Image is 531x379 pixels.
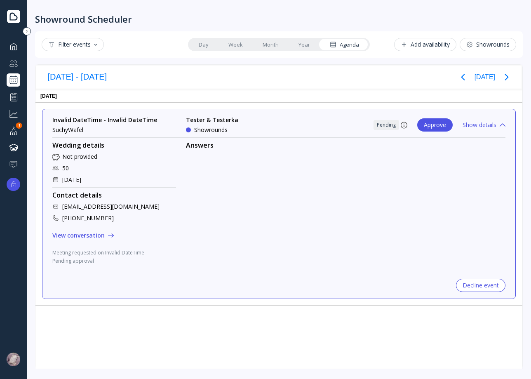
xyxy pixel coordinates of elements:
div: Tester & Testerka [186,116,238,124]
div: Showrounds [194,126,228,134]
button: Previous page [455,69,471,85]
div: Add availability [401,41,450,48]
div: View conversation [52,232,105,239]
div: [PHONE_NUMBER] [62,214,114,222]
a: Help & support [7,158,20,171]
a: Day [189,39,219,50]
div: Agenda [330,41,359,49]
div: Decline event [463,282,499,289]
div: [DATE] [62,176,81,184]
div: Invalid DateTime - Invalid DateTime [52,116,176,124]
div: Showround Scheduler [35,13,132,25]
button: [DATE] [475,70,495,85]
a: Dashboard [7,40,20,53]
button: Filter events [42,38,104,51]
button: Approve [417,118,453,132]
div: 50 [62,164,69,172]
button: Showrounds [460,38,516,51]
button: Decline event [456,279,505,292]
a: Couples manager [7,56,20,70]
div: Your profile [7,124,20,137]
a: Week [219,39,253,50]
div: Meeting requested on Invalid DateTime [52,249,176,257]
div: Show details [463,122,505,128]
button: Add availability [394,38,456,51]
div: 1 [16,122,22,129]
div: [EMAIL_ADDRESS][DOMAIN_NAME] [62,202,160,211]
button: View conversation [52,229,114,242]
div: Approve [424,122,446,128]
div: SuchyWafel [52,126,176,134]
span: [DATE] - [DATE] [46,70,108,84]
a: Year [289,39,320,50]
div: Showrounds [466,41,510,48]
div: Answers [186,141,505,149]
button: Show details [463,118,505,132]
a: Knowledge hub [7,141,20,154]
div: Wedding details [52,141,176,149]
iframe: Chat Widget [490,339,531,379]
a: Your profile1 [7,124,20,137]
button: [DATE] - [DATE] [43,70,111,84]
div: Filter events [48,41,97,48]
a: Performance [7,90,20,104]
button: Next page [498,69,515,85]
a: Month [253,39,289,50]
div: [DATE] [35,90,522,103]
div: Pending approval [52,257,176,265]
div: Contact details [52,191,176,199]
a: Showrounds Scheduler [7,73,20,87]
div: Not provided [62,153,97,161]
button: Upgrade options [7,178,20,191]
a: Grow your business [7,107,20,120]
div: Pending [377,122,396,128]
